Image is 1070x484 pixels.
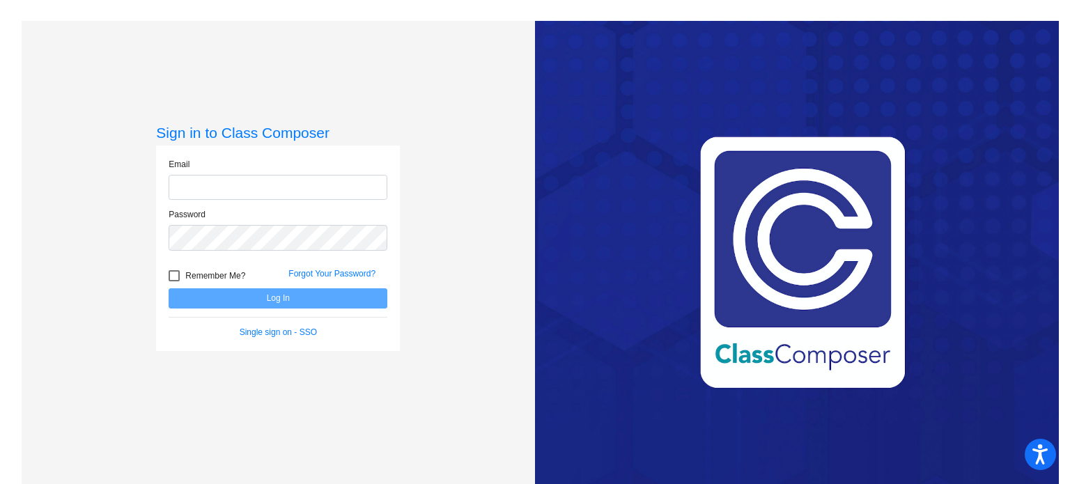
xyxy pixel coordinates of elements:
[169,158,189,171] label: Email
[169,208,206,221] label: Password
[156,124,400,141] h3: Sign in to Class Composer
[169,288,387,309] button: Log In
[240,327,317,337] a: Single sign on - SSO
[288,269,375,279] a: Forgot Your Password?
[185,267,245,284] span: Remember Me?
